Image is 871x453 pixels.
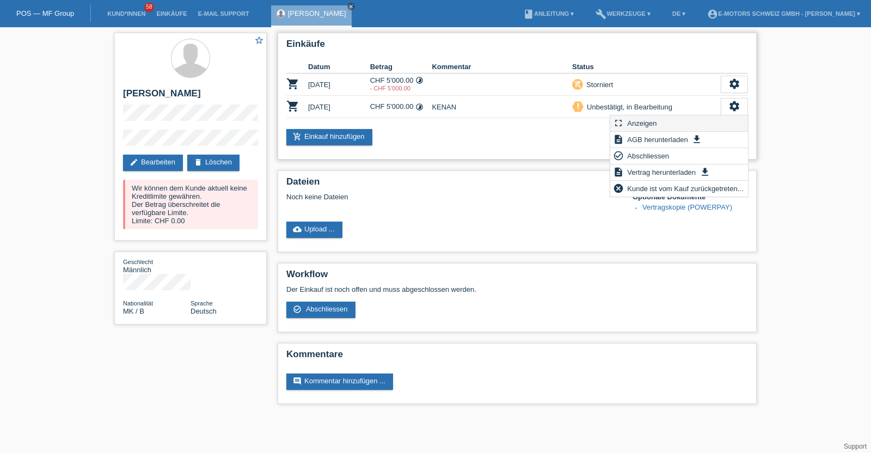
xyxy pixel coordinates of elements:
i: settings [728,100,740,112]
i: POSP00027729 [286,100,299,113]
a: [PERSON_NAME] [288,9,346,17]
i: fullscreen [613,118,624,128]
i: Fixe Raten (24 Raten) [415,103,424,111]
a: bookAnleitung ▾ [518,10,579,17]
span: Geschlecht [123,259,153,265]
h2: [PERSON_NAME] [123,88,258,105]
a: buildWerkzeuge ▾ [590,10,656,17]
i: edit [130,158,138,167]
span: Mazedonien / B / 28.05.2011 [123,307,144,315]
a: star_border [254,35,264,47]
p: Der Einkauf ist noch offen und muss abgeschlossen werden. [286,285,748,293]
span: Anzeigen [625,117,658,130]
i: account_circle [707,9,718,20]
span: Abschliessen [306,305,348,313]
i: build [596,9,606,20]
a: E-Mail Support [193,10,255,17]
a: cloud_uploadUpload ... [286,222,342,238]
i: settings [728,78,740,90]
a: DE ▾ [667,10,691,17]
i: description [613,134,624,145]
a: deleteLöschen [187,155,240,171]
td: KENAN [432,96,572,118]
div: Männlich [123,258,191,274]
th: Datum [308,60,370,74]
i: remove_shopping_cart [574,80,581,88]
i: add_shopping_cart [293,132,302,141]
div: Unbestätigt, in Bearbeitung [584,101,672,113]
span: Sprache [191,300,213,307]
i: book [523,9,534,20]
td: CHF 5'000.00 [370,96,432,118]
a: close [347,3,355,10]
span: AGB herunterladen [625,133,689,146]
i: POSP00025937 [286,77,299,90]
span: Deutsch [191,307,217,315]
a: Support [844,443,867,450]
a: POS — MF Group [16,9,74,17]
div: Noch keine Dateien [286,193,619,201]
span: Nationalität [123,300,153,307]
a: check_circle_outline Abschliessen [286,302,355,318]
div: Wir können dem Kunde aktuell keine Kreditlimite gewähren. Der Betrag überschreitet die verfügbare... [123,180,258,229]
a: commentKommentar hinzufügen ... [286,374,393,390]
span: Abschliessen [625,149,671,162]
td: CHF 5'000.00 [370,74,432,96]
i: check_circle_outline [613,150,624,161]
i: cloud_upload [293,225,302,234]
a: Einkäufe [151,10,192,17]
i: priority_high [574,102,582,110]
a: add_shopping_cartEinkauf hinzufügen [286,129,372,145]
th: Status [572,60,721,74]
i: check_circle_outline [293,305,302,314]
a: editBearbeiten [123,155,183,171]
i: close [348,4,354,9]
th: Betrag [370,60,432,74]
a: account_circleE-Motors Schweiz GmbH - [PERSON_NAME] ▾ [702,10,866,17]
i: Fixe Raten (24 Raten) [415,76,424,84]
a: Vertragskopie (POWERPAY) [642,203,732,211]
a: Kund*innen [102,10,151,17]
i: star_border [254,35,264,45]
th: Kommentar [432,60,572,74]
td: [DATE] [308,96,370,118]
div: Storniert [583,79,613,90]
h2: Einkäufe [286,39,748,55]
h2: Workflow [286,269,748,285]
i: get_app [691,134,702,145]
i: delete [194,158,203,167]
div: 19.08.2025 / Kunde Wollte Stornieren [370,85,432,91]
h2: Kommentare [286,349,748,365]
td: [DATE] [308,74,370,96]
span: 58 [144,3,154,12]
h2: Dateien [286,176,748,193]
i: comment [293,377,302,385]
